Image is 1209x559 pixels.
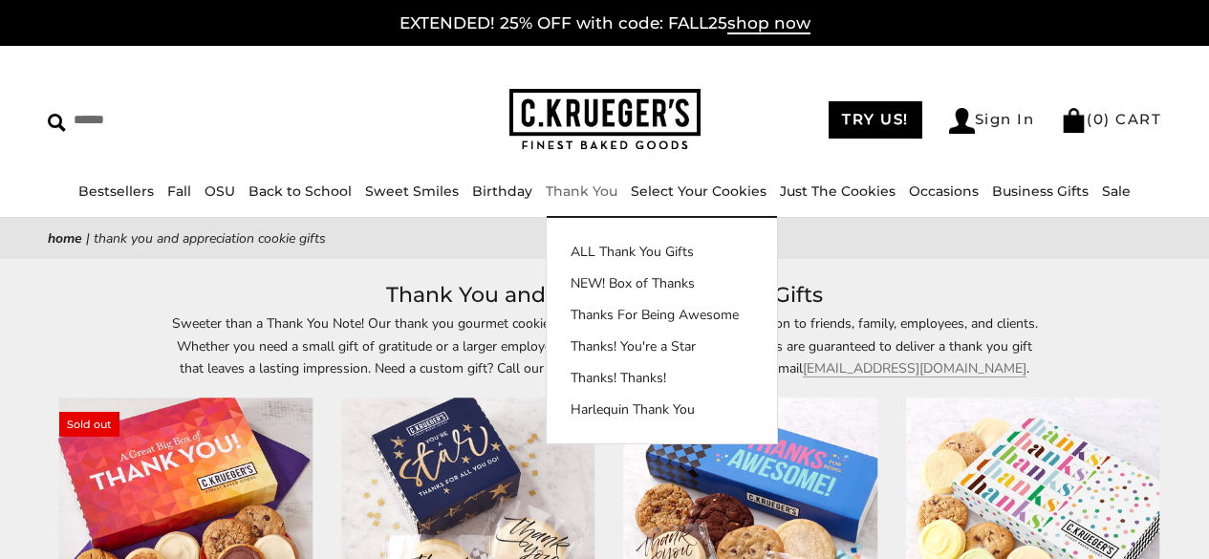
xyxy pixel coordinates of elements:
[547,368,777,388] a: Thanks! Thanks!
[365,183,459,200] a: Sweet Smiles
[949,108,1035,134] a: Sign In
[727,13,810,34] span: shop now
[48,229,82,247] a: Home
[547,305,777,325] a: Thanks For Being Awesome
[165,312,1045,378] p: Sweeter than a Thank You Note! Our thank you gourmet cookie gifts uniquely express your appreciat...
[547,273,777,293] a: NEW! Box of Thanks
[76,278,1133,312] h1: Thank You and Appreciation Cookie Gifts
[631,183,766,200] a: Select Your Cookies
[1093,110,1105,128] span: 0
[546,183,617,200] a: Thank You
[547,399,777,419] a: Harlequin Thank You
[1061,108,1087,133] img: Bag
[48,105,303,135] input: Search
[829,101,922,139] a: TRY US!
[399,13,810,34] a: EXTENDED! 25% OFF with code: FALL25shop now
[78,183,154,200] a: Bestsellers
[780,183,896,200] a: Just The Cookies
[509,89,701,151] img: C.KRUEGER'S
[992,183,1089,200] a: Business Gifts
[205,183,235,200] a: OSU
[48,114,66,132] img: Search
[248,183,352,200] a: Back to School
[167,183,191,200] a: Fall
[547,336,777,356] a: Thanks! You're a Star
[472,183,532,200] a: Birthday
[1061,110,1161,128] a: (0) CART
[1102,183,1131,200] a: Sale
[59,412,119,437] span: Sold out
[803,359,1026,377] a: [EMAIL_ADDRESS][DOMAIN_NAME]
[949,108,975,134] img: Account
[547,242,777,262] a: ALL Thank You Gifts
[94,229,326,247] span: Thank You and Appreciation Cookie Gifts
[48,227,1161,249] nav: breadcrumbs
[909,183,979,200] a: Occasions
[86,229,90,247] span: |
